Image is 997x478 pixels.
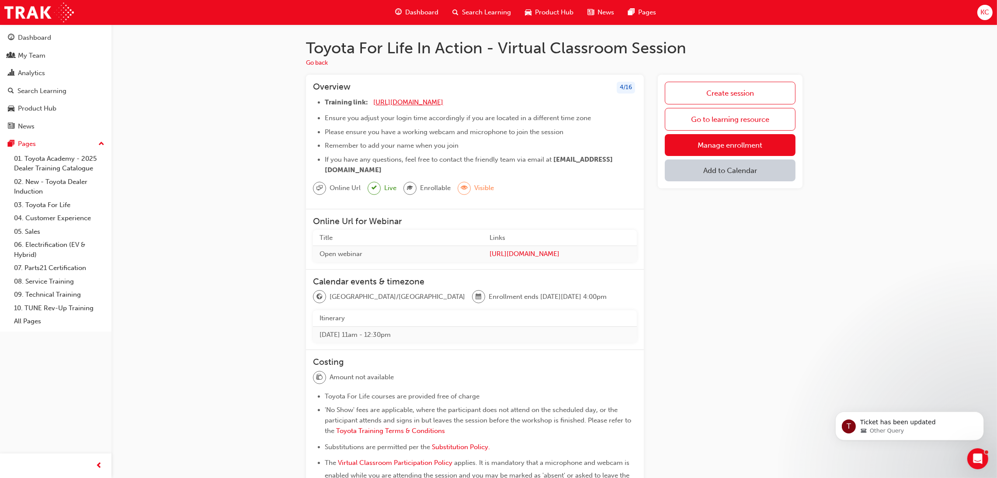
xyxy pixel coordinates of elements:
[580,3,621,21] a: news-iconNews
[325,128,563,136] span: Please ensure you have a working webcam and microphone to join the session
[306,58,328,68] button: Go back
[474,183,494,193] span: Visible
[4,3,74,22] img: Trak
[384,183,396,193] span: Live
[96,461,103,471] span: prev-icon
[525,7,532,18] span: car-icon
[325,443,430,451] span: Substitutions are permitted per the
[313,357,637,367] h3: Costing
[445,3,518,21] a: search-iconSearch Learning
[8,140,14,148] span: pages-icon
[3,48,108,64] a: My Team
[665,134,796,156] a: Manage enrollment
[10,198,108,212] a: 03. Toyota For Life
[313,230,483,246] th: Title
[313,310,637,326] th: Itinerary
[3,28,108,136] button: DashboardMy TeamAnalyticsSearch LearningProduct HubNews
[325,156,613,174] span: [EMAIL_ADDRESS][DOMAIN_NAME]
[8,34,14,42] span: guage-icon
[98,139,104,150] span: up-icon
[3,136,108,152] button: Pages
[665,159,796,181] button: Add to Calendar
[313,326,637,343] td: [DATE] 11am - 12:30pm
[10,238,108,261] a: 06. Electrification (EV & Hybrid)
[489,292,607,302] span: Enrollment ends [DATE][DATE] 4:00pm
[316,183,323,194] span: sessionType_ONLINE_URL-icon
[325,98,368,106] span: Training link:
[320,250,362,258] span: Open webinar
[373,98,443,106] a: [URL][DOMAIN_NAME]
[8,123,14,131] span: news-icon
[18,33,51,43] div: Dashboard
[338,459,452,467] a: Virtual Classroom Participation Policy
[10,152,108,175] a: 01. Toyota Academy - 2025 Dealer Training Catalogue
[10,301,108,315] a: 10. TUNE Rev-Up Training
[3,65,108,81] a: Analytics
[313,277,637,287] h3: Calendar events & timezone
[476,291,482,303] span: calendar-icon
[462,7,511,17] span: Search Learning
[638,7,656,17] span: Pages
[461,183,467,194] span: eye-icon
[420,183,451,193] span: Enrollable
[665,108,796,131] a: Go to learning resource
[967,448,988,469] iframe: Intercom live chat
[407,183,413,194] span: graduationCap-icon
[3,83,108,99] a: Search Learning
[313,216,637,226] h3: Online Url for Webinar
[8,87,14,95] span: search-icon
[330,292,465,302] span: [GEOGRAPHIC_DATA]/[GEOGRAPHIC_DATA]
[977,5,993,20] button: KC
[10,225,108,239] a: 05. Sales
[621,3,663,21] a: pages-iconPages
[10,275,108,288] a: 08. Service Training
[18,139,36,149] div: Pages
[617,82,635,94] div: 4 / 16
[372,183,377,194] span: tick-icon
[18,51,45,61] div: My Team
[18,68,45,78] div: Analytics
[325,142,459,149] span: Remember to add your name when you join
[8,52,14,60] span: people-icon
[452,7,459,18] span: search-icon
[8,69,14,77] span: chart-icon
[665,82,796,104] a: Create session
[518,3,580,21] a: car-iconProduct Hub
[3,118,108,135] a: News
[490,249,630,259] a: [URL][DOMAIN_NAME]
[395,7,402,18] span: guage-icon
[18,121,35,132] div: News
[587,7,594,18] span: news-icon
[10,288,108,301] a: 09. Technical Training
[325,392,479,400] span: Toyota For Life courses are provided free of charge
[330,183,361,193] span: Online Url
[10,261,108,275] a: 07. Parts21 Certification
[325,406,633,435] span: 'No Show' fees are applicable, where the participant does not attend on the scheduled day, or the...
[316,291,323,303] span: globe-icon
[483,230,637,246] th: Links
[10,211,108,225] a: 04. Customer Experience
[3,30,108,46] a: Dashboard
[325,156,552,163] span: If you have any questions, feel free to contact the friendly team via email at
[306,38,802,58] h1: Toyota For Life In Action - Virtual Classroom Session
[3,100,108,117] a: Product Hub
[535,7,573,17] span: Product Hub
[405,7,438,17] span: Dashboard
[325,114,591,122] span: Ensure you adjust your login time accordingly if you are located in a different time zone
[432,443,490,451] a: Substitution Policy.
[10,175,108,198] a: 02. New - Toyota Dealer Induction
[330,372,394,382] span: Amount not available
[18,104,56,114] div: Product Hub
[8,105,14,113] span: car-icon
[336,427,445,435] a: Toyota Training Terms & Conditions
